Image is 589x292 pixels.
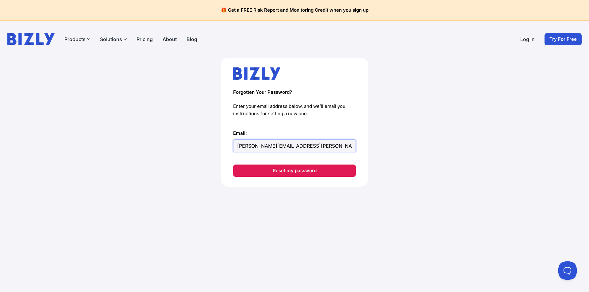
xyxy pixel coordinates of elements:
button: Solutions [100,36,127,43]
p: Enter your email address below, and we’ll email you instructions for setting a new one. [233,103,356,117]
h4: Forgotten Your Password? [233,89,356,95]
img: bizly_logo.svg [233,67,280,80]
label: Email: [233,130,356,137]
a: Log in [520,36,535,43]
button: Reset my password [233,165,356,177]
a: Pricing [137,36,153,43]
a: Try For Free [545,33,582,45]
a: Blog [187,36,197,43]
iframe: Toggle Customer Support [558,261,577,280]
a: About [163,36,177,43]
button: Products [64,36,90,43]
h4: 🎁 Get a FREE Risk Report and Monitoring Credit when you sign up [7,7,582,13]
